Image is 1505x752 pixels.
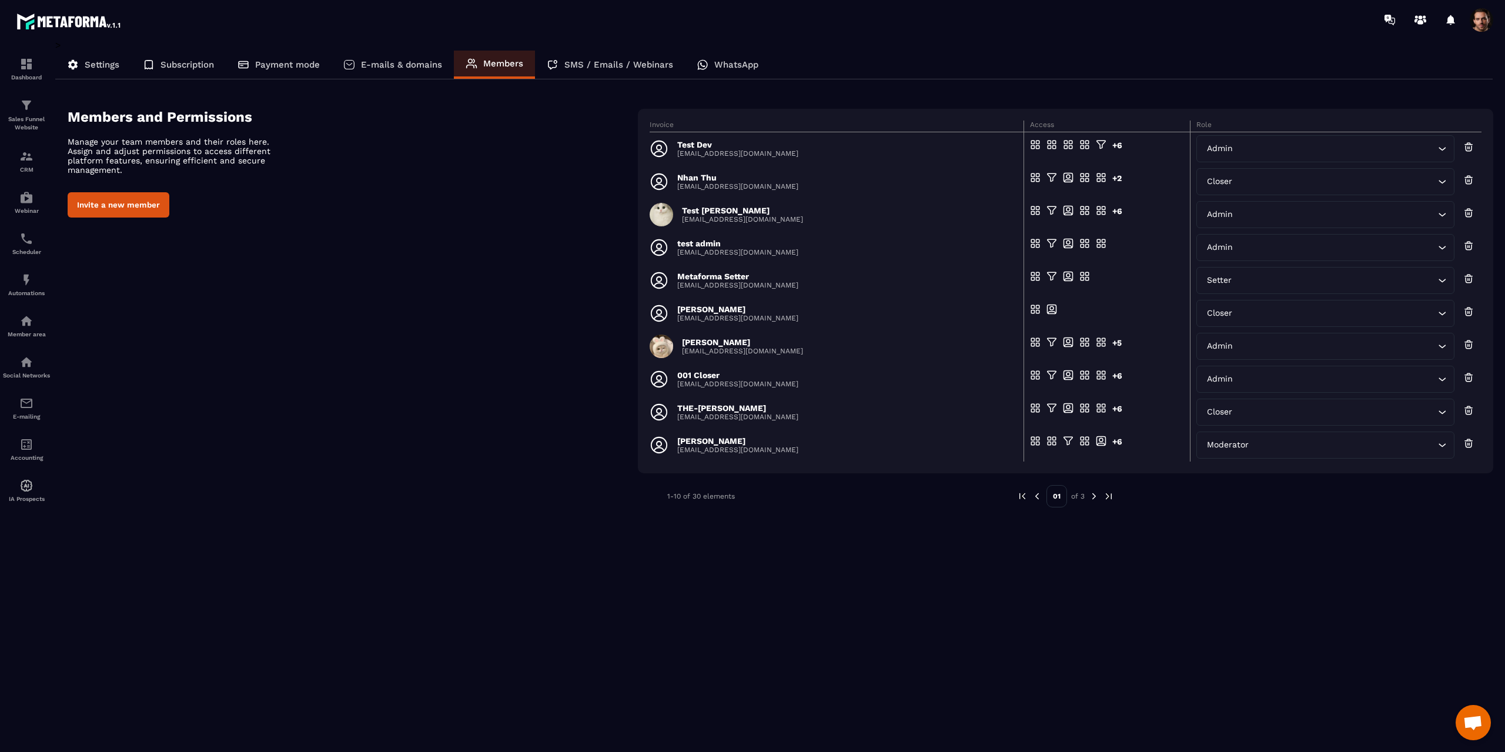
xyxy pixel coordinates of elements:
p: [EMAIL_ADDRESS][DOMAIN_NAME] [677,413,798,421]
p: Members [483,58,523,69]
div: +2 [1112,172,1123,191]
img: scheduler [19,232,34,246]
div: Search for option [1196,267,1454,294]
input: Search for option [1235,241,1435,254]
span: Admin [1204,208,1235,221]
p: Nhan Thu [677,173,798,182]
a: schedulerschedulerScheduler [3,223,50,264]
img: formation [19,149,34,163]
input: Search for option [1235,406,1435,419]
a: formationformationCRM [3,141,50,182]
a: automationsautomationsAutomations [3,264,50,305]
a: accountantaccountantAccounting [3,429,50,470]
p: Payment mode [255,59,320,70]
button: Invite a new member [68,192,169,218]
input: Search for option [1235,208,1435,221]
span: Closer [1204,307,1235,320]
p: Settings [85,59,119,70]
p: Manage your team members and their roles here. Assign and adjust permissions to access different ... [68,137,273,175]
img: automations [19,314,34,328]
p: Test [PERSON_NAME] [682,206,803,215]
div: Search for option [1196,432,1454,459]
a: social-networksocial-networkSocial Networks [3,346,50,387]
img: formation [19,57,34,71]
p: WhatsApp [714,59,758,70]
input: Search for option [1235,307,1435,320]
p: [EMAIL_ADDRESS][DOMAIN_NAME] [677,380,798,388]
div: Search for option [1196,399,1454,426]
div: +6 [1112,436,1123,454]
span: Setter [1204,274,1234,287]
span: Closer [1204,175,1235,188]
p: Webinar [3,208,50,214]
img: formation [19,98,34,112]
div: +5 [1112,337,1123,356]
p: [PERSON_NAME] [682,337,803,347]
img: prev [1017,491,1028,502]
img: prev [1032,491,1042,502]
p: Member area [3,331,50,337]
div: Search for option [1196,300,1454,327]
span: Admin [1204,142,1235,155]
img: automations [19,190,34,205]
p: 1-10 of 30 elements [667,492,735,500]
div: Search for option [1196,333,1454,360]
p: test admin [677,239,798,248]
span: Admin [1204,340,1235,353]
div: Search for option [1196,366,1454,393]
input: Search for option [1235,175,1435,188]
div: Open chat [1456,705,1491,740]
p: [PERSON_NAME] [677,305,798,314]
p: E-mailing [3,413,50,420]
div: +6 [1112,139,1123,158]
p: 01 [1046,485,1067,507]
a: emailemailE-mailing [3,387,50,429]
p: Sales Funnel Website [3,115,50,132]
a: automationsautomationsMember area [3,305,50,346]
p: [EMAIL_ADDRESS][DOMAIN_NAME] [677,149,798,158]
span: Closer [1204,406,1235,419]
a: automationsautomationsWebinar [3,182,50,223]
p: Subscription [160,59,214,70]
div: Search for option [1196,135,1454,162]
p: Test Dev [677,140,798,149]
p: 001 Closer [677,370,798,380]
p: E-mails & domains [361,59,442,70]
img: logo [16,11,122,32]
div: +6 [1112,370,1123,389]
img: next [1089,491,1099,502]
p: Automations [3,290,50,296]
p: Dashboard [3,74,50,81]
p: [EMAIL_ADDRESS][DOMAIN_NAME] [682,215,803,223]
p: THE-[PERSON_NAME] [677,403,798,413]
h4: Members and Permissions [68,109,638,125]
p: [EMAIL_ADDRESS][DOMAIN_NAME] [677,446,798,454]
p: [PERSON_NAME] [677,436,798,446]
p: SMS / Emails / Webinars [564,59,673,70]
p: of 3 [1071,492,1085,501]
input: Search for option [1251,439,1435,452]
p: IA Prospects [3,496,50,502]
p: Metaforma Setter [677,272,798,281]
img: next [1103,491,1114,502]
img: automations [19,273,34,287]
p: [EMAIL_ADDRESS][DOMAIN_NAME] [677,248,798,256]
div: +6 [1112,205,1123,224]
p: Scheduler [3,249,50,255]
span: Admin [1204,373,1235,386]
div: Search for option [1196,168,1454,195]
p: [EMAIL_ADDRESS][DOMAIN_NAME] [677,314,798,322]
a: formationformationSales Funnel Website [3,89,50,141]
input: Search for option [1235,340,1435,353]
span: Admin [1204,241,1235,254]
th: Invoice [650,121,1024,132]
div: > [55,39,1493,525]
p: [EMAIL_ADDRESS][DOMAIN_NAME] [682,347,803,355]
p: Social Networks [3,372,50,379]
p: [EMAIL_ADDRESS][DOMAIN_NAME] [677,281,798,289]
p: CRM [3,166,50,173]
input: Search for option [1235,373,1435,386]
th: Access [1024,121,1190,132]
img: automations [19,479,34,493]
img: accountant [19,437,34,452]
